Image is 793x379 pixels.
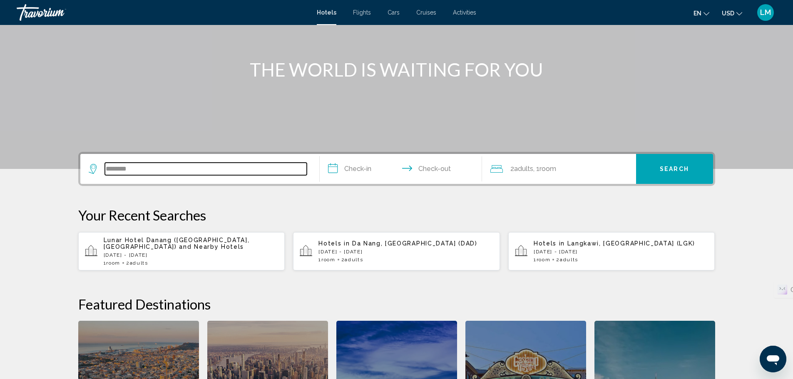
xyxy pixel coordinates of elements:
[482,154,636,184] button: Travelers: 2 adults, 0 children
[352,240,477,247] span: Da Nang, [GEOGRAPHIC_DATA] (DAD)
[514,165,533,173] span: Adults
[17,4,308,21] a: Travorium
[760,8,771,17] span: LM
[556,257,578,263] span: 2
[293,232,500,271] button: Hotels in Da Nang, [GEOGRAPHIC_DATA] (DAD)[DATE] - [DATE]1Room2Adults
[341,257,363,263] span: 2
[537,257,551,263] span: Room
[318,257,335,263] span: 1
[510,163,533,175] span: 2
[179,243,244,250] span: and Nearby Hotels
[636,154,713,184] button: Search
[318,240,350,247] span: Hotels in
[80,154,713,184] div: Search widget
[660,166,689,173] span: Search
[539,165,556,173] span: Room
[317,9,336,16] a: Hotels
[416,9,436,16] a: Cruises
[345,257,363,263] span: Adults
[534,249,708,255] p: [DATE] - [DATE]
[453,9,476,16] a: Activities
[534,240,565,247] span: Hotels in
[106,260,120,266] span: Room
[722,7,742,19] button: Change currency
[126,260,148,266] span: 2
[567,240,695,247] span: Langkawi, [GEOGRAPHIC_DATA] (LGK)
[722,10,734,17] span: USD
[755,4,776,21] button: User Menu
[694,7,709,19] button: Change language
[533,163,556,175] span: , 1
[78,207,715,223] p: Your Recent Searches
[388,9,400,16] a: Cars
[760,346,786,372] iframe: Кнопка запуска окна обмена сообщениями
[318,249,493,255] p: [DATE] - [DATE]
[78,232,285,271] button: Lunar Hotel Danang ([GEOGRAPHIC_DATA], [GEOGRAPHIC_DATA]) and Nearby Hotels[DATE] - [DATE]1Room2A...
[508,232,715,271] button: Hotels in Langkawi, [GEOGRAPHIC_DATA] (LGK)[DATE] - [DATE]1Room2Adults
[104,252,278,258] p: [DATE] - [DATE]
[320,154,482,184] button: Check in and out dates
[694,10,701,17] span: en
[104,237,250,250] span: Lunar Hotel Danang ([GEOGRAPHIC_DATA], [GEOGRAPHIC_DATA])
[353,9,371,16] a: Flights
[130,260,148,266] span: Adults
[104,260,120,266] span: 1
[241,59,553,80] h1: THE WORLD IS WAITING FOR YOU
[534,257,550,263] span: 1
[78,296,715,312] h2: Featured Destinations
[321,257,336,263] span: Room
[560,257,578,263] span: Adults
